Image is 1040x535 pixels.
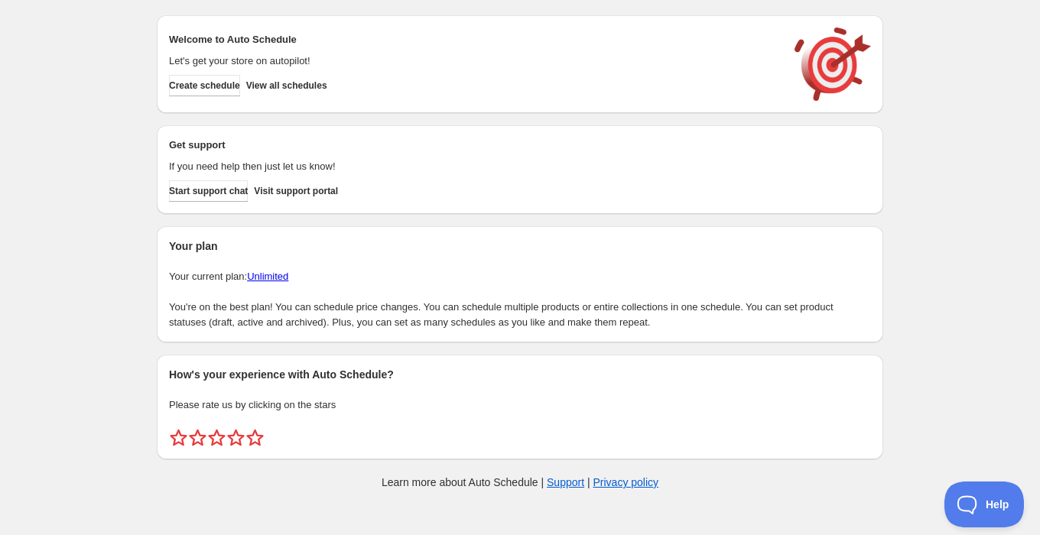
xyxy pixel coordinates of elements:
h2: Get support [169,138,779,153]
span: Start support chat [169,185,248,197]
p: Let's get your store on autopilot! [169,53,779,69]
h2: Your plan [169,238,871,254]
p: Your current plan: [169,269,871,284]
a: Support [547,476,584,488]
span: View all schedules [246,79,327,92]
a: Unlimited [247,271,288,282]
span: Create schedule [169,79,240,92]
p: Learn more about Auto Schedule | | [382,475,658,490]
iframe: Toggle Customer Support [944,481,1025,527]
a: Privacy policy [593,476,659,488]
p: Please rate us by clicking on the stars [169,397,871,413]
a: Start support chat [169,180,248,202]
p: You're on the best plan! You can schedule price changes. You can schedule multiple products or en... [169,300,871,330]
button: Create schedule [169,75,240,96]
p: If you need help then just let us know! [169,159,779,174]
a: Visit support portal [254,180,338,202]
h2: How's your experience with Auto Schedule? [169,367,871,382]
span: Visit support portal [254,185,338,197]
h2: Welcome to Auto Schedule [169,32,779,47]
button: View all schedules [246,75,327,96]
